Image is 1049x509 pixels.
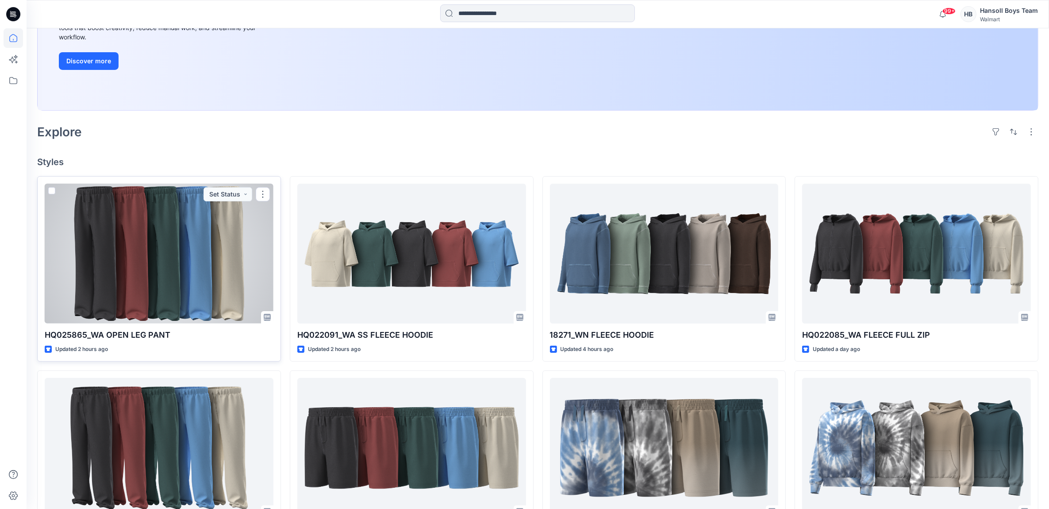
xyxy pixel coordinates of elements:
a: HQ025865_WA OPEN LEG PANT [45,184,273,324]
a: 18271_WN FLEECE HOODIE [550,184,779,324]
h2: Explore [37,125,82,139]
div: Hansoll Boys Team [980,5,1038,16]
p: Updated 2 hours ago [55,345,108,354]
a: Discover more [59,52,258,70]
p: HQ022091_WA SS FLEECE HOODIE [297,329,526,341]
div: HB [961,6,976,22]
h4: Styles [37,157,1038,167]
p: 18271_WN FLEECE HOODIE [550,329,779,341]
span: 99+ [942,8,956,15]
p: Updated 4 hours ago [561,345,614,354]
p: Updated 2 hours ago [308,345,361,354]
a: HQ022085_WA FLEECE FULL ZIP [802,184,1031,324]
p: Updated a day ago [813,345,860,354]
button: Discover more [59,52,119,70]
p: HQ025865_WA OPEN LEG PANT [45,329,273,341]
div: Walmart [980,16,1038,23]
p: HQ022085_WA FLEECE FULL ZIP [802,329,1031,341]
a: HQ022091_WA SS FLEECE HOODIE [297,184,526,324]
